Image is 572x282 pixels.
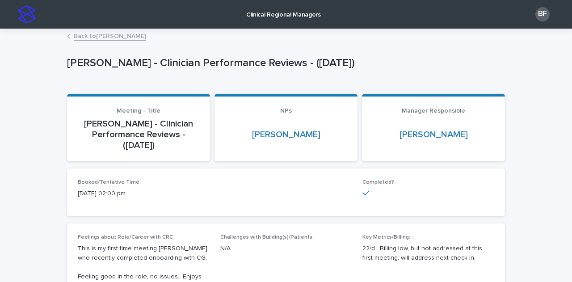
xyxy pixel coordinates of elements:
span: Challenges with Building(s)/Patients: [220,235,314,240]
a: Back to[PERSON_NAME] [74,30,146,41]
a: [PERSON_NAME] [400,129,468,140]
a: [PERSON_NAME] [252,129,320,140]
p: [PERSON_NAME] - Clinician Performance Reviews - ([DATE]) [67,57,501,70]
p: [PERSON_NAME] - Clinician Performance Reviews - ([DATE]) [78,118,199,151]
p: [DATE] 02:00 pm [78,189,210,198]
p: 22/d. Billing low, but not addressed at this first meeting; will address next check in. [362,244,494,263]
span: NPs [280,108,292,114]
span: Completed? [362,180,394,185]
div: BF [535,7,550,21]
span: Booked/Tentative Time [78,180,139,185]
span: Meeting - Title [117,108,160,114]
span: Manager Responsible [402,108,465,114]
p: N/A [220,244,352,253]
img: stacker-logo-s-only.png [18,5,36,23]
span: Feelings about Role/Career with CRC [78,235,173,240]
span: Key Metrics/Billing: [362,235,410,240]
